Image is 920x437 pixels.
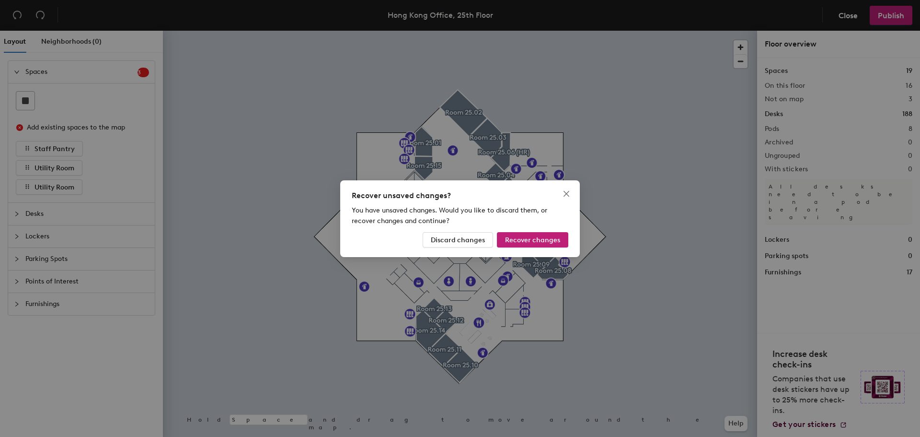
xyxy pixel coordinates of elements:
span: Recover changes [505,236,560,244]
span: Close [559,190,574,198]
button: Close [559,186,574,201]
span: You have unsaved changes. Would you like to discard them, or recover changes and continue? [352,206,547,225]
span: close [563,190,570,198]
span: Discard changes [431,236,485,244]
button: Discard changes [423,232,493,248]
div: Recover unsaved changes? [352,190,568,201]
button: Recover changes [497,232,568,248]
